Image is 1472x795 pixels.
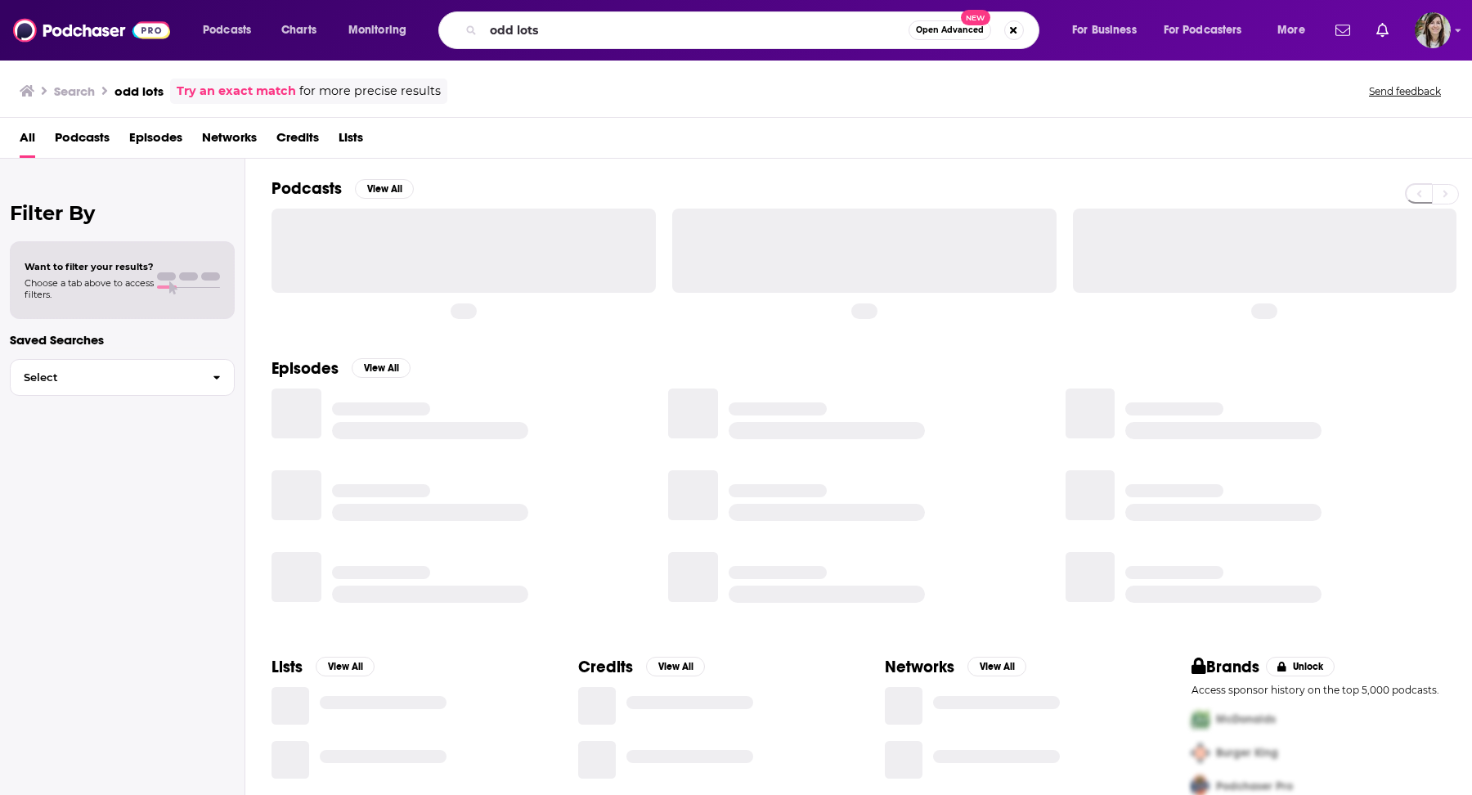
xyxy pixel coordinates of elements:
[10,359,235,396] button: Select
[355,179,414,199] button: View All
[1216,779,1293,793] span: Podchaser Pro
[578,657,633,677] h2: Credits
[25,277,154,300] span: Choose a tab above to access filters.
[1329,16,1357,44] a: Show notifications dropdown
[177,82,296,101] a: Try an exact match
[1266,657,1335,676] button: Unlock
[1266,17,1326,43] button: open menu
[272,657,375,677] a: ListsView All
[337,17,428,43] button: open menu
[348,19,406,42] span: Monitoring
[1216,746,1278,760] span: Burger King
[13,15,170,46] img: Podchaser - Follow, Share and Rate Podcasts
[272,657,303,677] h2: Lists
[1415,12,1451,48] button: Show profile menu
[1061,17,1157,43] button: open menu
[10,201,235,225] h2: Filter By
[916,26,984,34] span: Open Advanced
[114,83,164,99] h3: odd lots
[203,19,251,42] span: Podcasts
[339,124,363,158] a: Lists
[1277,19,1305,42] span: More
[1415,12,1451,48] span: Logged in as devinandrade
[202,124,257,158] a: Networks
[1192,684,1446,696] p: Access sponsor history on the top 5,000 podcasts.
[961,10,990,25] span: New
[271,17,326,43] a: Charts
[281,19,316,42] span: Charts
[316,657,375,676] button: View All
[483,17,909,43] input: Search podcasts, credits, & more...
[54,83,95,99] h3: Search
[1164,19,1242,42] span: For Podcasters
[272,178,414,199] a: PodcastsView All
[1192,657,1259,677] h2: Brands
[1153,17,1266,43] button: open menu
[55,124,110,158] a: Podcasts
[191,17,272,43] button: open menu
[967,657,1026,676] button: View All
[885,657,1026,677] a: NetworksView All
[578,657,705,677] a: CreditsView All
[1364,84,1446,98] button: Send feedback
[646,657,705,676] button: View All
[272,358,339,379] h2: Episodes
[129,124,182,158] a: Episodes
[909,20,991,40] button: Open AdvancedNew
[272,178,342,199] h2: Podcasts
[20,124,35,158] a: All
[1370,16,1395,44] a: Show notifications dropdown
[1415,12,1451,48] img: User Profile
[10,332,235,348] p: Saved Searches
[272,358,411,379] a: EpisodesView All
[1216,712,1276,726] span: McDonalds
[1185,703,1216,736] img: First Pro Logo
[276,124,319,158] a: Credits
[11,372,200,383] span: Select
[299,82,441,101] span: for more precise results
[1072,19,1137,42] span: For Business
[885,657,954,677] h2: Networks
[454,11,1055,49] div: Search podcasts, credits, & more...
[352,358,411,378] button: View All
[1185,736,1216,770] img: Second Pro Logo
[25,261,154,272] span: Want to filter your results?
